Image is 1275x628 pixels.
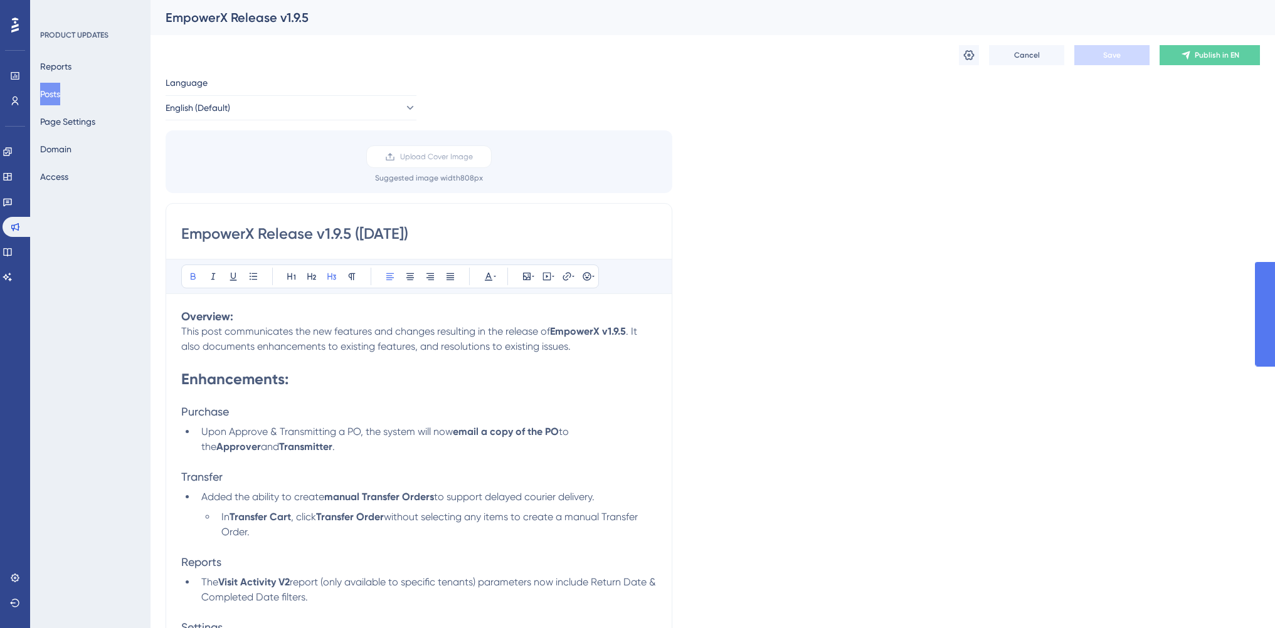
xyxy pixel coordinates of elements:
strong: Transfer Cart [230,511,291,523]
strong: Visit Activity V2 [218,576,290,588]
span: Purchase [181,405,229,418]
span: Upon Approve & Transmitting a PO, the system will now [201,426,453,437]
div: EmpowerX Release v1.9.5 [166,9,1229,26]
strong: manual Transfer Orders [324,491,434,503]
button: English (Default) [166,95,416,120]
span: Transfer [181,470,223,483]
input: Post Title [181,224,657,244]
span: , click [291,511,316,523]
strong: Enhancements: [181,370,288,388]
span: The [201,576,218,588]
div: PRODUCT UPDATES [40,30,108,40]
button: Save [1074,45,1150,65]
strong: Transfer Order [316,511,384,523]
span: Cancel [1014,50,1040,60]
span: In [221,511,230,523]
strong: Approver [216,441,261,453]
span: Publish in EN [1195,50,1239,60]
span: without selecting any items to create a manual Transfer Order. [221,511,640,538]
button: Cancel [989,45,1064,65]
span: English (Default) [166,100,230,115]
button: Reports [40,55,71,78]
span: Upload Cover Image [400,152,473,162]
span: Save [1103,50,1121,60]
button: Page Settings [40,110,95,133]
span: Reports [181,555,221,568]
span: Added the ability to create [201,491,324,503]
strong: email a copy of the PO [453,426,559,437]
strong: EmpowerX v1.9.5 [550,325,626,337]
strong: Transmitter [279,441,332,453]
span: . [332,441,335,453]
div: Suggested image width 808 px [375,173,483,183]
button: Publish in EN [1160,45,1260,65]
button: Posts [40,83,60,105]
span: This post communicates the new features and changes resulting in the release of [181,325,550,337]
button: Domain [40,138,71,160]
span: and [261,441,279,453]
span: to support delayed courier delivery. [434,491,595,503]
strong: Overview: [181,310,233,323]
span: report (only available to specific tenants) parameters now include Return Date & Completed Date f... [201,576,659,603]
span: Language [166,75,208,90]
iframe: UserGuiding AI Assistant Launcher [1222,578,1260,616]
button: Access [40,165,68,188]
